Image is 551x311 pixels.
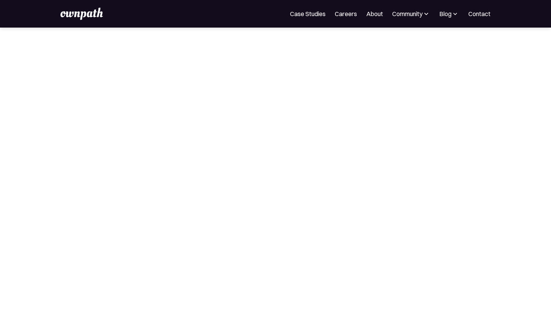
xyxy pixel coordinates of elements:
[366,9,383,18] a: About
[468,9,491,18] a: Contact
[392,9,430,18] div: Community
[439,9,452,18] div: Blog
[439,9,459,18] div: Blog
[290,9,326,18] a: Case Studies
[392,9,422,18] div: Community
[335,9,357,18] a: Careers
